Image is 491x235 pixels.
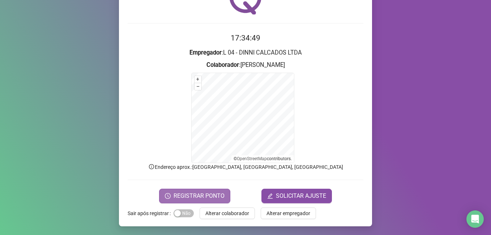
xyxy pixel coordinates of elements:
[165,193,171,199] span: clock-circle
[234,156,292,161] li: © contributors.
[128,48,363,57] h3: : L 04 - DINNI CALCADOS LTDA
[200,208,255,219] button: Alterar colaborador
[174,192,225,200] span: REGISTRAR PONTO
[128,60,363,70] h3: : [PERSON_NAME]
[231,34,260,42] time: 17:34:49
[128,163,363,171] p: Endereço aprox. : [GEOGRAPHIC_DATA], [GEOGRAPHIC_DATA], [GEOGRAPHIC_DATA]
[148,163,155,170] span: info-circle
[466,210,484,228] div: Open Intercom Messenger
[206,61,239,68] strong: Colaborador
[195,83,201,90] button: –
[261,189,332,203] button: editSOLICITAR AJUSTE
[237,156,267,161] a: OpenStreetMap
[267,193,273,199] span: edit
[128,208,174,219] label: Sair após registrar
[266,209,310,217] span: Alterar empregador
[261,208,316,219] button: Alterar empregador
[189,49,222,56] strong: Empregador
[205,209,249,217] span: Alterar colaborador
[159,189,230,203] button: REGISTRAR PONTO
[195,76,201,83] button: +
[276,192,326,200] span: SOLICITAR AJUSTE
